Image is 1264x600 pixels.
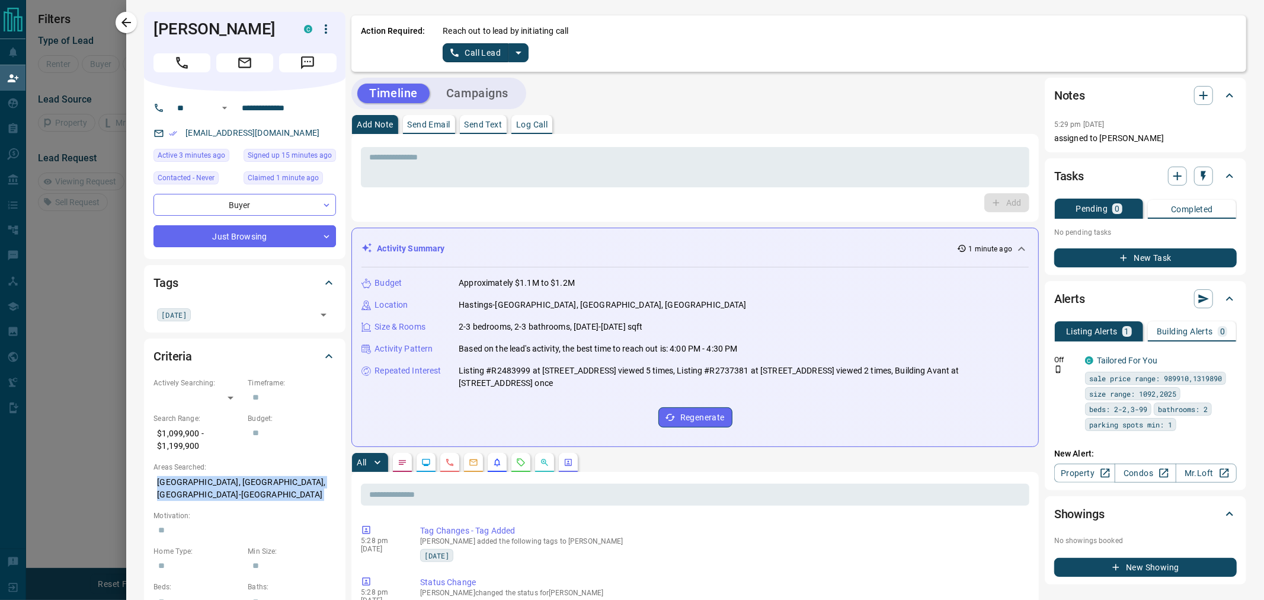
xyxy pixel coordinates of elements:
[540,458,549,467] svg: Opportunities
[216,53,273,72] span: Email
[1089,388,1176,400] span: size range: 1092,2025
[153,342,336,371] div: Criteria
[1076,205,1108,213] p: Pending
[420,589,1025,597] p: [PERSON_NAME] changed the status for [PERSON_NAME]
[1054,120,1105,129] p: 5:29 pm [DATE]
[1054,224,1237,241] p: No pending tasks
[1176,464,1237,483] a: Mr.Loft
[1115,464,1176,483] a: Condos
[1097,356,1157,365] a: Tailored For You
[153,424,242,456] p: $1,099,900 - $1,199,900
[244,149,336,165] div: Tue Sep 16 2025
[161,309,187,321] span: [DATE]
[1054,167,1084,186] h2: Tasks
[375,321,425,333] p: Size & Rooms
[158,149,225,161] span: Active 3 minutes ago
[1054,505,1105,524] h2: Showings
[434,84,520,103] button: Campaigns
[375,277,402,289] p: Budget
[304,25,312,33] div: condos.ca
[516,120,548,129] p: Log Call
[153,149,238,165] div: Tue Sep 16 2025
[1054,355,1078,365] p: Off
[248,546,336,557] p: Min Size:
[492,458,502,467] svg: Listing Alerts
[1054,464,1115,483] a: Property
[185,128,319,138] a: [EMAIL_ADDRESS][DOMAIN_NAME]
[153,20,286,39] h1: [PERSON_NAME]
[1125,327,1129,336] p: 1
[153,273,178,292] h2: Tags
[465,120,503,129] p: Send Text
[658,407,732,427] button: Regenerate
[248,172,319,184] span: Claimed 1 minute ago
[375,343,433,355] p: Activity Pattern
[1066,327,1118,336] p: Listing Alerts
[1157,327,1213,336] p: Building Alerts
[375,365,441,377] p: Repeated Interest
[1054,365,1063,374] svg: Push Notification Only
[443,43,508,62] button: Call Lead
[443,43,529,62] div: split button
[1054,448,1237,460] p: New Alert:
[153,269,336,297] div: Tags
[279,53,336,72] span: Message
[420,525,1025,537] p: Tag Changes - Tag Added
[459,365,1029,390] p: Listing #R2483999 at [STREET_ADDRESS] viewed 5 times, Listing #R2737381 at [STREET_ADDRESS] viewe...
[153,53,210,72] span: Call
[361,545,402,553] p: [DATE]
[1089,419,1172,430] span: parking spots min: 1
[361,588,402,596] p: 5:28 pm
[153,546,242,557] p: Home Type:
[357,84,430,103] button: Timeline
[469,458,478,467] svg: Emails
[377,242,444,255] p: Activity Summary
[153,413,242,424] p: Search Range:
[459,343,737,355] p: Based on the lead's activity, the best time to reach out is: 4:00 PM - 4:30 PM
[158,172,215,184] span: Contacted - Never
[217,101,232,115] button: Open
[1220,327,1225,336] p: 0
[244,171,336,188] div: Tue Sep 16 2025
[443,25,568,37] p: Reach out to lead by initiating call
[516,458,526,467] svg: Requests
[1054,535,1237,546] p: No showings booked
[420,537,1025,545] p: [PERSON_NAME] added the following tags to [PERSON_NAME]
[1054,81,1237,110] div: Notes
[1054,500,1237,528] div: Showings
[1089,403,1147,415] span: beds: 2-2,3-99
[357,120,393,129] p: Add Note
[1089,372,1222,384] span: sale price range: 989910,1319890
[153,225,336,247] div: Just Browsing
[1054,289,1085,308] h2: Alerts
[445,458,455,467] svg: Calls
[459,277,575,289] p: Approximately $1.1M to $1.2M
[408,120,450,129] p: Send Email
[459,321,642,333] p: 2-3 bedrooms, 2-3 bathrooms, [DATE]-[DATE] sqft
[969,244,1012,254] p: 1 minute ago
[1054,248,1237,267] button: New Task
[248,413,336,424] p: Budget:
[1158,403,1208,415] span: bathrooms: 2
[153,473,336,505] p: [GEOGRAPHIC_DATA], [GEOGRAPHIC_DATA], [GEOGRAPHIC_DATA]-[GEOGRAPHIC_DATA]
[357,458,366,467] p: All
[169,129,177,138] svg: Email Verified
[424,550,449,561] span: [DATE]
[398,458,407,467] svg: Notes
[153,582,242,592] p: Beds:
[248,378,336,388] p: Timeframe:
[1085,356,1093,365] div: condos.ca
[421,458,431,467] svg: Lead Browsing Activity
[1054,558,1237,577] button: New Showing
[361,238,1029,260] div: Activity Summary1 minute ago
[1054,162,1237,190] div: Tasks
[1115,205,1119,213] p: 0
[420,576,1025,589] p: Status Change
[375,299,408,311] p: Location
[1054,132,1237,145] p: assigned to [PERSON_NAME]
[459,299,746,311] p: Hastings-[GEOGRAPHIC_DATA], [GEOGRAPHIC_DATA], [GEOGRAPHIC_DATA]
[564,458,573,467] svg: Agent Actions
[361,537,402,545] p: 5:28 pm
[153,462,336,473] p: Areas Searched:
[153,510,336,521] p: Motivation:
